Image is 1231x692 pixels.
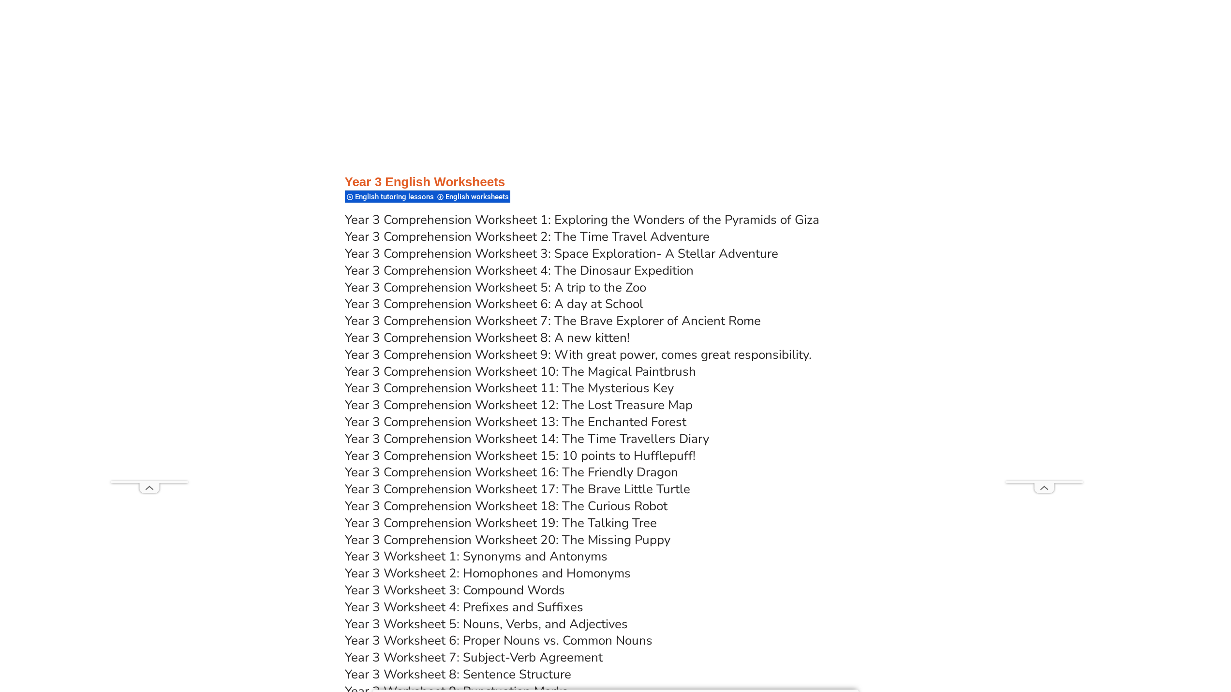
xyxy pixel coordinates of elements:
a: Year 3 Worksheet 1: Synonyms and Antonyms [345,548,608,565]
div: English worksheets [435,190,510,203]
span: English worksheets [445,192,512,201]
iframe: Advertisement [326,4,906,140]
a: Year 3 Comprehension Worksheet 6: A day at School [345,295,643,312]
a: Year 3 Comprehension Worksheet 11: The Mysterious Key [345,380,674,397]
a: Year 3 Worksheet 8: Sentence Structure [345,666,571,683]
a: Year 3 Comprehension Worksheet 2: The Time Travel Adventure [345,228,710,245]
a: Year 3 Worksheet 5: Nouns, Verbs, and Adjectives [345,616,628,633]
a: Year 3 Comprehension Worksheet 17: The Brave Little Turtle [345,481,690,498]
a: Year 3 Comprehension Worksheet 16: The Friendly Dragon [345,464,678,481]
h3: Year 3 English Worksheets [345,174,887,191]
a: Year 3 Comprehension Worksheet 4: The Dinosaur Expedition [345,262,694,279]
a: Year 3 Worksheet 3: Compound Words [345,582,565,599]
a: Year 3 Comprehension Worksheet 20: The Missing Puppy [345,531,670,548]
a: Year 3 Comprehension Worksheet 10: The Magical Paintbrush [345,363,696,380]
iframe: Advertisement [1006,191,1083,481]
a: Year 3 Worksheet 6: Proper Nouns vs. Common Nouns [345,632,653,649]
a: Year 3 Comprehension Worksheet 19: The Talking Tree [345,515,657,531]
a: Year 3 Comprehension Worksheet 14: The Time Travellers Diary [345,430,709,447]
a: Year 3 Comprehension Worksheet 12: The Lost Treasure Map [345,397,693,413]
div: English tutoring lessons [345,190,435,203]
a: Year 3 Comprehension Worksheet 15: 10 points to Hufflepuff! [345,447,696,464]
iframe: Chat Widget [1070,583,1231,692]
a: Year 3 Comprehension Worksheet 9: With great power, comes great responsibility. [345,346,812,363]
a: Year 3 Comprehension Worksheet 1: Exploring the Wonders of the Pyramids of Giza [345,211,819,228]
a: Year 3 Worksheet 7: Subject-Verb Agreement [345,649,603,666]
a: Year 3 Comprehension Worksheet 13: The Enchanted Forest [345,413,686,430]
a: Year 3 Worksheet 2: Homophones and Homonyms [345,565,631,582]
a: Year 3 Comprehension Worksheet 3: Space Exploration- A Stellar Adventure [345,245,778,262]
a: Year 3 Comprehension Worksheet 7: The Brave Explorer of Ancient Rome [345,312,761,329]
span: English tutoring lessons [355,192,437,201]
a: Year 3 Comprehension Worksheet 5: A trip to the Zoo [345,279,646,296]
iframe: Advertisement [111,191,188,481]
a: Year 3 Comprehension Worksheet 8: A new kitten! [345,329,630,346]
a: Year 3 Comprehension Worksheet 18: The Curious Robot [345,498,667,515]
a: Year 3 Worksheet 4: Prefixes and Suffixes [345,599,583,616]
